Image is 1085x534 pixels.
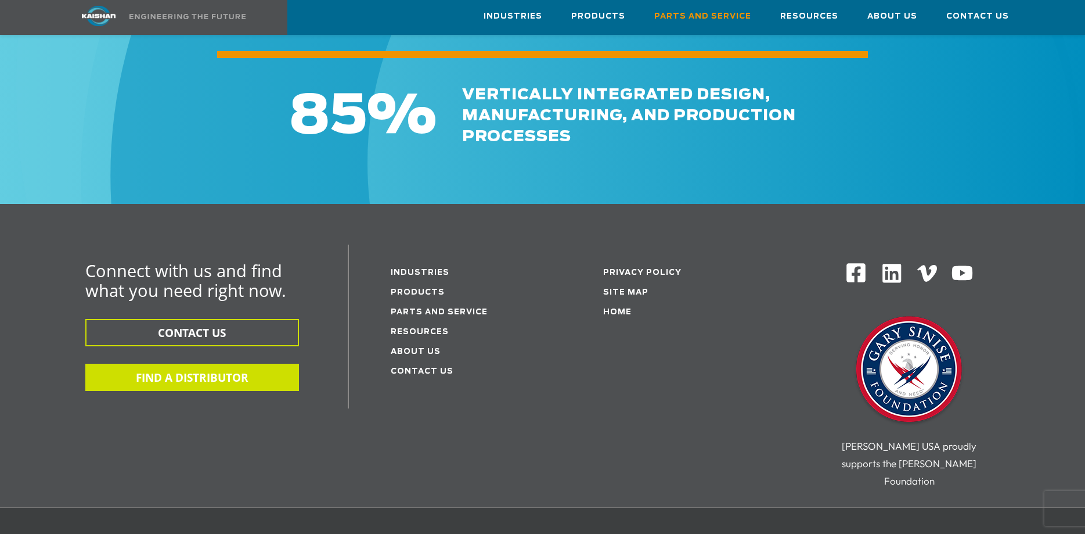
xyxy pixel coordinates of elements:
button: FIND A DISTRIBUTOR [85,364,299,391]
a: Products [571,1,625,32]
img: Gary Sinise Foundation [851,313,967,429]
span: Parts and Service [654,10,751,23]
span: Contact Us [946,10,1009,23]
span: vertically integrated design, manufacturing, and production processes [462,87,796,144]
a: About Us [867,1,917,32]
span: Connect with us and find what you need right now. [85,259,286,302]
a: Parts and Service [654,1,751,32]
a: Industries [484,1,542,32]
span: 85 [289,90,367,144]
a: Parts and service [391,309,488,316]
span: [PERSON_NAME] USA proudly supports the [PERSON_NAME] Foundation [842,440,976,487]
a: Industries [391,269,449,277]
span: Industries [484,10,542,23]
span: About Us [867,10,917,23]
img: Engineering the future [129,14,246,19]
span: Resources [780,10,838,23]
a: Resources [780,1,838,32]
a: Site Map [603,289,648,296]
img: Youtube [951,262,974,285]
a: About Us [391,348,441,356]
img: Vimeo [917,265,937,282]
span: % [367,90,437,144]
img: Facebook [845,262,867,284]
a: Contact Us [946,1,1009,32]
a: Contact Us [391,368,453,375]
a: Products [391,289,445,296]
img: kaishan logo [55,6,142,26]
a: Privacy Policy [603,269,682,277]
span: Products [571,10,625,23]
img: Linkedin [881,262,903,285]
a: Home [603,309,632,316]
button: CONTACT US [85,319,299,346]
a: Resources [391,328,449,336]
